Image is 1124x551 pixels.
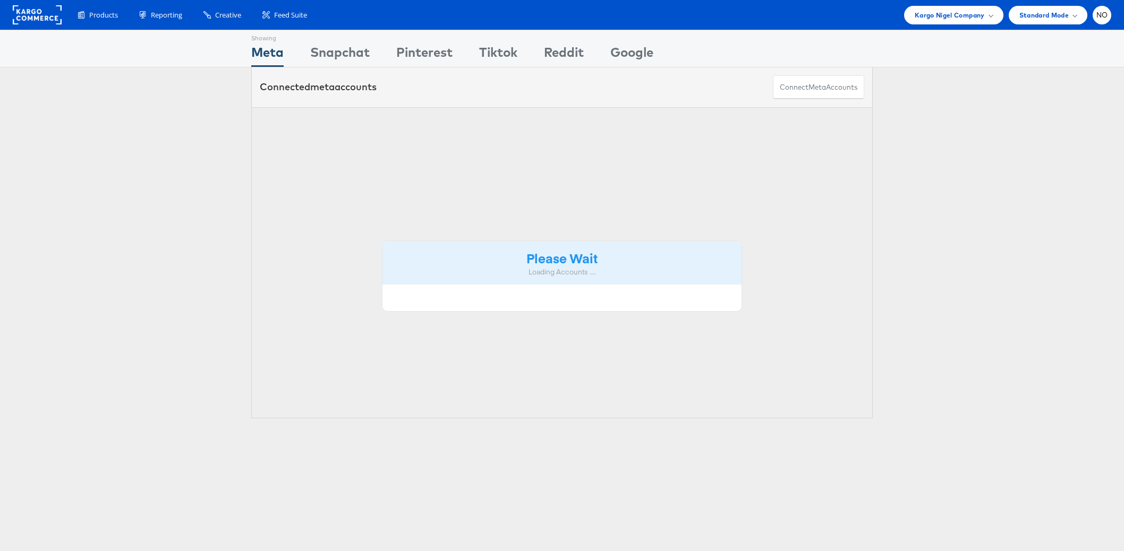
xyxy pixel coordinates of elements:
[544,43,584,67] div: Reddit
[479,43,517,67] div: Tiktok
[251,43,284,67] div: Meta
[1019,10,1069,21] span: Standard Mode
[310,81,335,93] span: meta
[151,10,182,20] span: Reporting
[390,267,734,277] div: Loading Accounts ....
[1096,12,1108,19] span: NO
[526,249,598,266] strong: Please Wait
[915,10,985,21] span: Kargo Nigel Company
[260,80,377,94] div: Connected accounts
[251,30,284,43] div: Showing
[396,43,453,67] div: Pinterest
[89,10,118,20] span: Products
[215,10,241,20] span: Creative
[808,82,826,92] span: meta
[773,75,864,99] button: ConnectmetaAccounts
[610,43,653,67] div: Google
[310,43,370,67] div: Snapchat
[274,10,307,20] span: Feed Suite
